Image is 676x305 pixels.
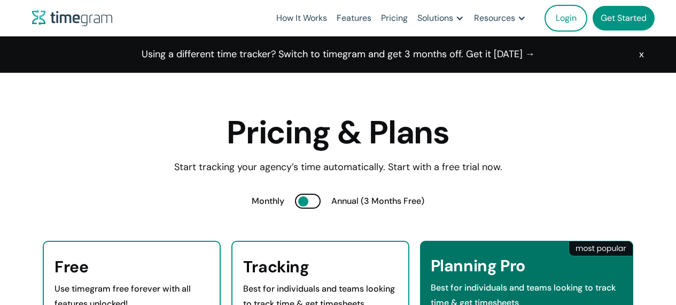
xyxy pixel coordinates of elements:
[331,194,424,209] div: Annual (3 Months Free)
[593,6,655,30] a: Get Started
[55,258,209,276] h3: Free
[639,47,644,62] div: x
[252,194,284,209] div: Monthly
[243,258,398,276] h3: Tracking
[87,160,589,175] div: Start tracking your agency’s time automatically. Start with a free trial now.
[87,116,589,150] h1: Pricing & Plans
[431,257,623,275] h3: Planning Pro
[545,5,587,32] a: Login
[417,11,453,26] div: Solutions
[142,47,535,62] a: Using a different time tracker? Switch to timegram and get 3 months off. Get it [DATE] →
[474,11,515,26] div: Resources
